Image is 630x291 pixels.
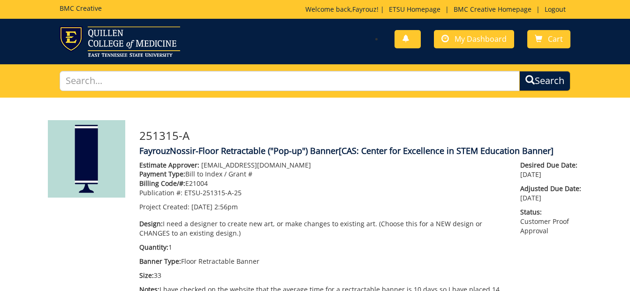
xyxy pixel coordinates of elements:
span: Estimate Approver: [139,161,199,169]
h3: 251315-A [139,130,583,142]
span: Adjusted Due Date: [520,184,582,193]
span: Desired Due Date: [520,161,582,170]
p: [EMAIL_ADDRESS][DOMAIN_NAME] [139,161,507,170]
a: Cart [527,30,570,48]
a: Logout [540,5,570,14]
input: Search... [60,71,520,91]
img: ETSU logo [60,26,180,57]
span: Banner Type: [139,257,181,266]
span: My Dashboard [455,34,507,44]
a: ETSU Homepage [384,5,445,14]
p: Welcome back, ! | | | [305,5,570,14]
span: Cart [548,34,563,44]
span: ETSU-251315-A-25 [184,188,242,197]
p: Floor Retractable Banner [139,257,507,266]
span: Publication #: [139,188,182,197]
p: Bill to Index / Grant # [139,169,507,179]
h5: BMC Creative [60,5,102,12]
a: BMC Creative Homepage [449,5,536,14]
span: Project Created: [139,202,190,211]
p: [DATE] [520,161,582,179]
span: Quantity: [139,243,168,252]
span: Size: [139,271,154,280]
p: [DATE] [520,184,582,203]
h4: FayrouzNossir-Floor Retractable ("Pop-up") Banner [139,146,583,156]
span: [CAS: Center for Excellence in STEM Education Banner] [339,145,554,156]
button: Search [519,71,570,91]
p: Customer Proof Approval [520,207,582,236]
span: Billing Code/#: [139,179,185,188]
p: I need a designer to create new art, or make changes to existing art. (Choose this for a NEW desi... [139,219,507,238]
span: Design: [139,219,163,228]
span: Payment Type: [139,169,185,178]
p: E21004 [139,179,507,188]
span: Status: [520,207,582,217]
img: Product featured image [48,120,125,198]
p: 33 [139,271,507,280]
p: 1 [139,243,507,252]
a: Fayrouz [352,5,377,14]
a: My Dashboard [434,30,514,48]
span: [DATE] 2:56pm [191,202,238,211]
